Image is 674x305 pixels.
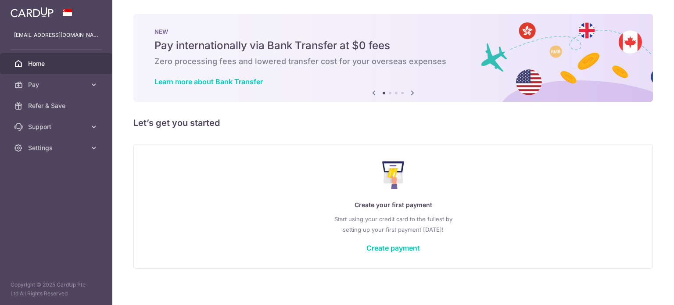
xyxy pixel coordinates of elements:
span: Settings [28,144,86,152]
p: NEW [154,28,632,35]
h6: Zero processing fees and lowered transfer cost for your overseas expenses [154,56,632,67]
p: Create your first payment [151,200,635,210]
h5: Pay internationally via Bank Transfer at $0 fees [154,39,632,53]
h5: Let’s get you started [133,116,653,130]
a: Create payment [366,244,420,252]
span: Pay [28,80,86,89]
span: Home [28,59,86,68]
p: Start using your credit card to the fullest by setting up your first payment [DATE]! [151,214,635,235]
img: CardUp [11,7,54,18]
img: Bank transfer banner [133,14,653,102]
a: Learn more about Bank Transfer [154,77,263,86]
span: Support [28,122,86,131]
img: Make Payment [382,161,405,189]
p: [EMAIL_ADDRESS][DOMAIN_NAME] [14,31,98,39]
span: Refer & Save [28,101,86,110]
